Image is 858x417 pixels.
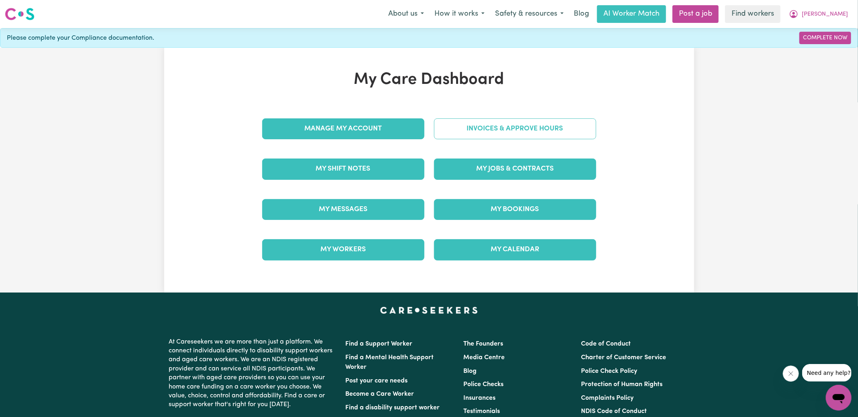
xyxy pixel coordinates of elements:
button: How it works [429,6,490,22]
a: Invoices & Approve Hours [434,118,596,139]
a: The Founders [463,341,503,347]
a: Insurances [463,395,495,401]
a: Code of Conduct [581,341,631,347]
a: Careseekers logo [5,5,35,23]
a: My Calendar [434,239,596,260]
span: Please complete your Compliance documentation. [7,33,154,43]
p: At Careseekers we are more than just a platform. We connect individuals directly to disability su... [169,334,336,413]
a: My Bookings [434,199,596,220]
a: Police Check Policy [581,368,637,374]
a: Complaints Policy [581,395,634,401]
a: Find a disability support worker [346,405,440,411]
iframe: Close message [783,366,799,382]
img: Careseekers logo [5,7,35,21]
a: My Workers [262,239,424,260]
a: My Messages [262,199,424,220]
button: My Account [784,6,853,22]
a: Post your care needs [346,378,408,384]
button: Safety & resources [490,6,569,22]
a: My Shift Notes [262,159,424,179]
iframe: Button to launch messaging window [826,385,852,411]
h1: My Care Dashboard [257,70,601,90]
a: NDIS Code of Conduct [581,408,647,415]
a: Careseekers home page [380,307,478,313]
iframe: Message from company [802,364,852,382]
a: Manage My Account [262,118,424,139]
a: Complete Now [799,32,851,44]
a: Post a job [673,5,719,23]
a: Blog [463,368,477,374]
a: Media Centre [463,354,505,361]
a: Find a Support Worker [346,341,413,347]
span: [PERSON_NAME] [802,10,848,19]
a: Become a Care Worker [346,391,414,397]
a: Find a Mental Health Support Worker [346,354,434,370]
a: Police Checks [463,381,503,388]
a: My Jobs & Contracts [434,159,596,179]
a: Protection of Human Rights [581,381,662,388]
a: Blog [569,5,594,23]
a: AI Worker Match [597,5,666,23]
button: About us [383,6,429,22]
a: Testimonials [463,408,500,415]
a: Charter of Customer Service [581,354,666,361]
a: Find workers [725,5,781,23]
